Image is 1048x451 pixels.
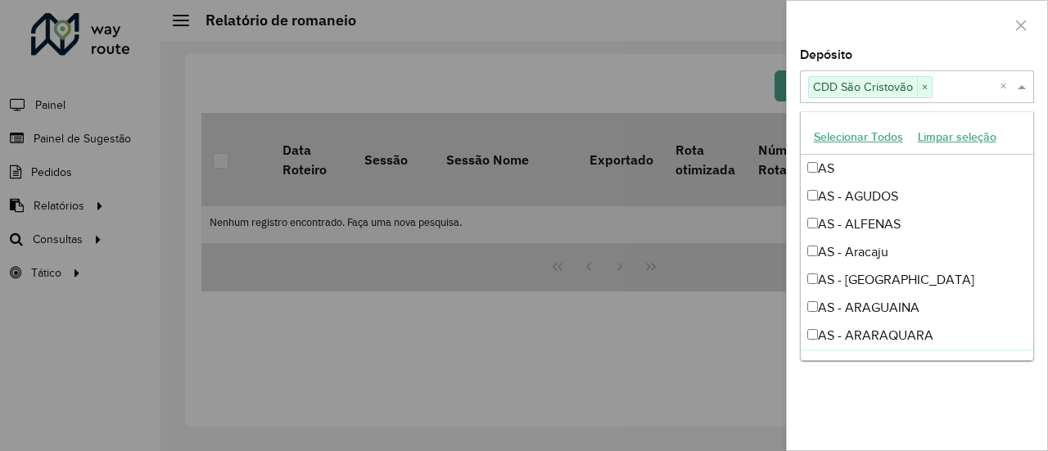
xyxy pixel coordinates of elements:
[809,77,917,97] span: CDD São Cristovão
[800,111,1035,361] ng-dropdown-panel: Options list
[801,210,1034,238] div: AS - ALFENAS
[801,183,1034,210] div: AS - AGUDOS
[801,266,1034,294] div: AS - [GEOGRAPHIC_DATA]
[800,45,852,65] label: Depósito
[801,322,1034,350] div: AS - ARARAQUARA
[1000,77,1014,97] span: Clear all
[910,124,1004,150] button: Limpar seleção
[806,124,910,150] button: Selecionar Todos
[801,294,1034,322] div: AS - ARAGUAINA
[801,155,1034,183] div: AS
[801,238,1034,266] div: AS - Aracaju
[801,350,1034,377] div: AS - AS Minas
[917,78,932,97] span: ×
